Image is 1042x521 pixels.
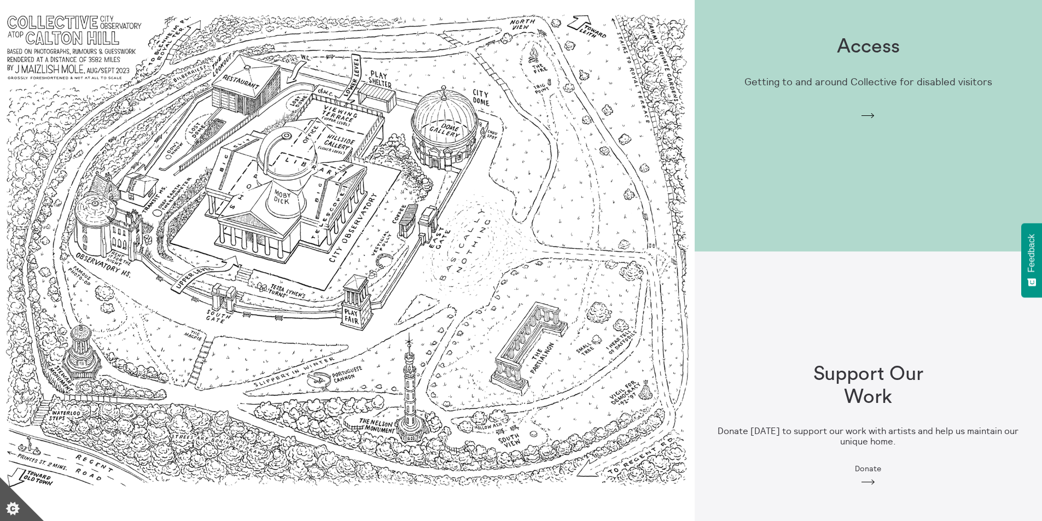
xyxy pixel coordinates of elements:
[744,77,992,88] p: Getting to and around Collective for disabled visitors
[712,426,1024,447] h3: Donate [DATE] to support our work with artists and help us maintain our unique home.
[837,36,900,58] h1: Access
[798,363,938,408] h1: Support Our Work
[855,464,881,473] span: Donate
[1021,223,1042,297] button: Feedback - Show survey
[1027,234,1037,272] span: Feedback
